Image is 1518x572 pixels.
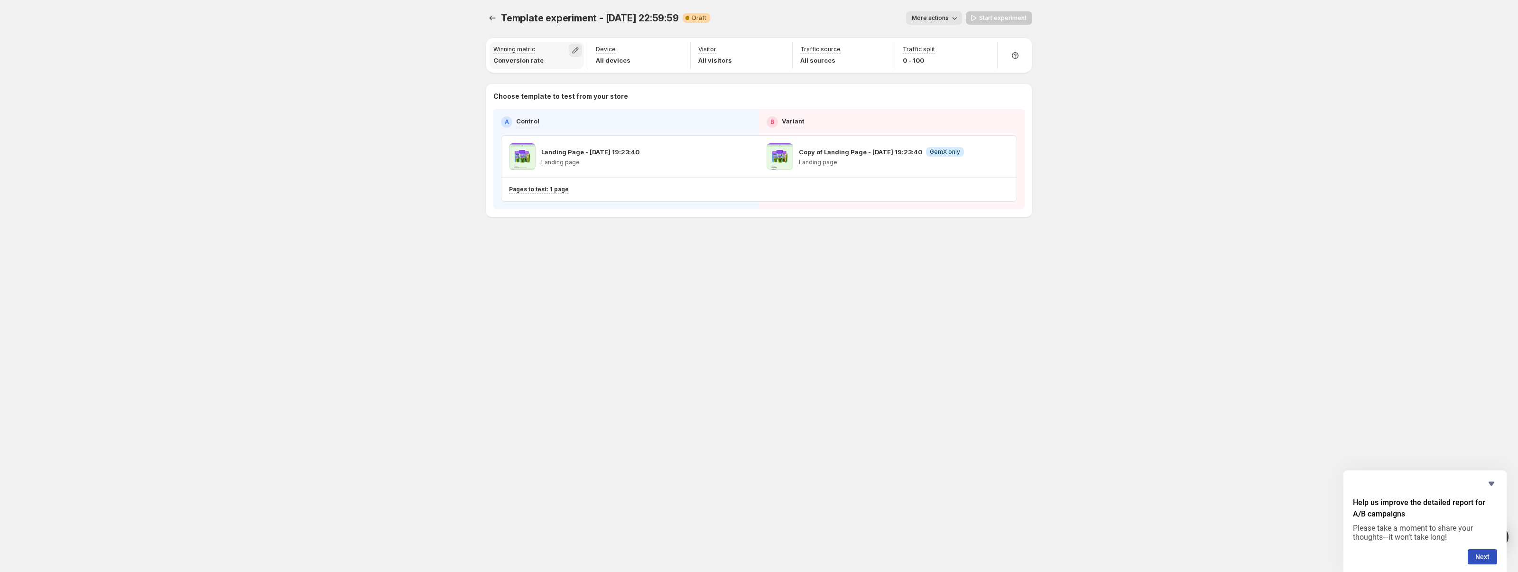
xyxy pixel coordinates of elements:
[1486,478,1497,489] button: Hide survey
[1353,524,1497,542] p: Please take a moment to share your thoughts—it won’t take long!
[903,46,935,53] p: Traffic split
[541,147,639,157] p: Landing Page - [DATE] 19:23:40
[800,46,841,53] p: Traffic source
[493,56,544,65] p: Conversion rate
[903,56,935,65] p: 0 - 100
[692,14,706,22] span: Draft
[509,186,569,193] p: Pages to test: 1 page
[516,116,539,126] p: Control
[509,143,536,170] img: Landing Page - Sep 17, 19:23:40
[486,11,499,25] button: Experiments
[698,56,732,65] p: All visitors
[1353,497,1497,520] h2: Help us improve the detailed report for A/B campaigns
[800,56,841,65] p: All sources
[767,143,793,170] img: Copy of Landing Page - Sep 17, 19:23:40
[930,148,960,156] span: GemX only
[799,147,922,157] p: Copy of Landing Page - [DATE] 19:23:40
[698,46,716,53] p: Visitor
[1353,478,1497,564] div: Help us improve the detailed report for A/B campaigns
[501,12,679,24] span: Template experiment - [DATE] 22:59:59
[770,118,774,126] h2: B
[912,14,949,22] span: More actions
[596,46,616,53] p: Device
[596,56,630,65] p: All devices
[1468,549,1497,564] button: Next question
[799,159,964,166] p: Landing page
[505,118,509,126] h2: A
[493,92,1025,101] p: Choose template to test from your store
[906,11,962,25] button: More actions
[493,46,535,53] p: Winning metric
[541,159,639,166] p: Landing page
[782,116,805,126] p: Variant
